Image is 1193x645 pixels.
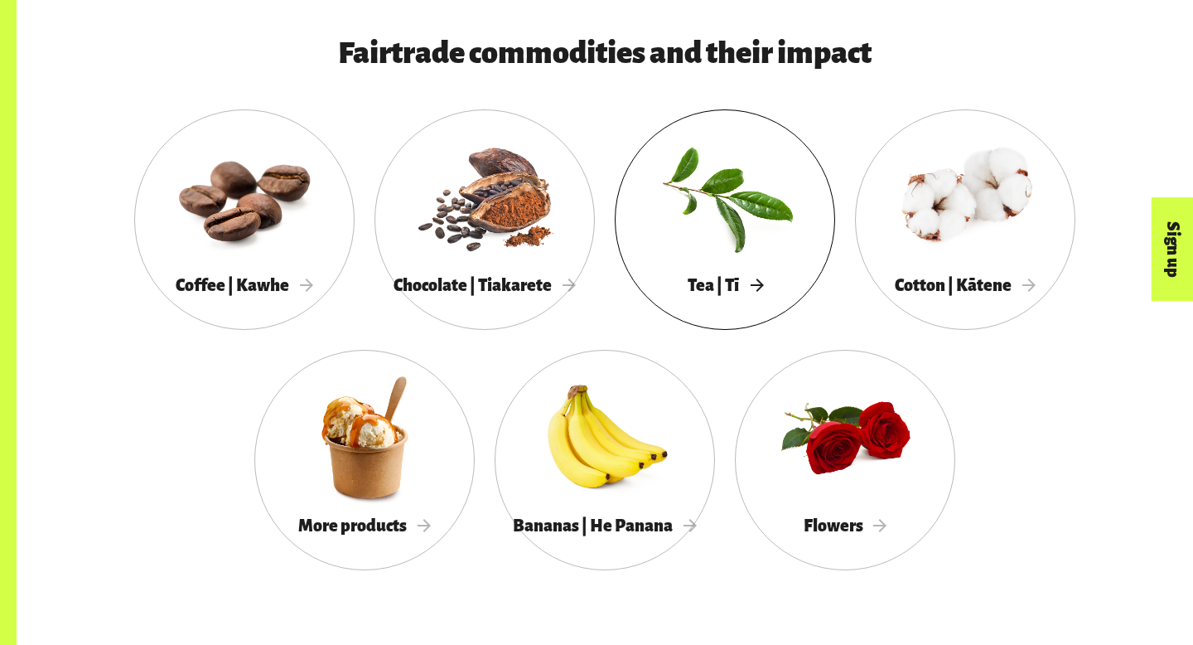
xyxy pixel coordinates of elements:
[134,109,355,330] a: Coffee | Kawhe
[735,350,955,570] a: Flowers
[513,516,697,535] span: Bananas | He Panana
[394,276,576,294] span: Chocolate | Tiakarete
[688,276,763,294] span: Tea | Tī
[176,276,313,294] span: Coffee | Kawhe
[374,109,595,330] a: Chocolate | Tiakarete
[298,516,431,535] span: More products
[855,109,1075,330] a: Cotton | Kātene
[495,350,715,570] a: Bananas | He Panana
[184,36,1026,70] h3: Fairtrade commodities and their impact
[895,276,1036,294] span: Cotton | Kātene
[615,109,835,330] a: Tea | Tī
[804,516,887,535] span: Flowers
[254,350,475,570] a: More products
